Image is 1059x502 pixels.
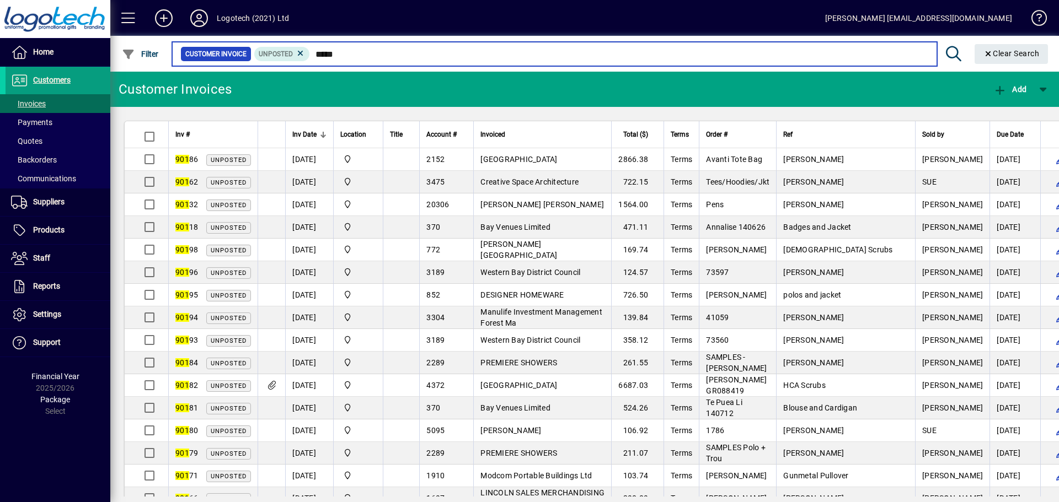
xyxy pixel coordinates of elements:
[40,395,70,404] span: Package
[671,313,692,322] span: Terms
[611,148,664,171] td: 2866.38
[340,244,376,256] span: Central
[706,177,769,186] span: Tees/Hoodies/Jkt
[33,197,65,206] span: Suppliers
[211,382,247,390] span: Unposted
[623,128,648,141] span: Total ($)
[259,50,293,58] span: Unposted
[426,177,445,186] span: 3475
[181,8,217,28] button: Profile
[922,128,944,141] span: Sold by
[31,372,79,381] span: Financial Year
[671,358,692,367] span: Terms
[211,269,247,277] span: Unposted
[922,313,983,322] span: [PERSON_NAME]
[990,306,1040,329] td: [DATE]
[340,266,376,278] span: Central
[922,155,983,164] span: [PERSON_NAME]
[671,381,692,390] span: Terms
[292,128,317,141] span: Inv Date
[211,224,247,231] span: Unposted
[783,128,793,141] span: Ref
[33,253,50,262] span: Staff
[175,358,189,367] em: 901
[922,290,983,299] span: [PERSON_NAME]
[706,443,766,463] span: SAMPLES Polo + Trou
[11,174,76,183] span: Communications
[6,113,110,132] a: Payments
[175,177,189,186] em: 901
[671,128,689,141] span: Terms
[211,428,247,435] span: Unposted
[990,148,1040,171] td: [DATE]
[340,128,376,141] div: Location
[990,465,1040,487] td: [DATE]
[922,223,983,231] span: [PERSON_NAME]
[990,284,1040,306] td: [DATE]
[185,48,247,60] span: Customer Invoice
[175,200,198,209] span: 32
[285,397,333,419] td: [DATE]
[480,381,557,390] span: [GEOGRAPHIC_DATA]
[990,193,1040,216] td: [DATE]
[671,177,692,186] span: Terms
[11,118,52,127] span: Payments
[480,268,580,277] span: Western Bay District Council
[922,128,983,141] div: Sold by
[783,290,841,299] span: polos and jacket
[783,358,844,367] span: [PERSON_NAME]
[783,200,844,209] span: [PERSON_NAME]
[285,193,333,216] td: [DATE]
[975,44,1049,64] button: Clear
[611,216,664,239] td: 471.11
[340,447,376,459] span: Central
[122,50,159,58] span: Filter
[285,148,333,171] td: [DATE]
[825,9,1012,27] div: [PERSON_NAME] [EMAIL_ADDRESS][DOMAIN_NAME]
[706,353,767,373] span: SAMPLES - [PERSON_NAME]
[6,329,110,357] a: Support
[175,290,189,299] em: 901
[922,449,983,457] span: [PERSON_NAME]
[6,150,110,169] a: Backorders
[426,268,445,277] span: 3189
[175,245,198,254] span: 98
[671,268,692,277] span: Terms
[618,128,658,141] div: Total ($)
[340,176,376,188] span: Central
[340,469,376,482] span: Central
[990,352,1040,374] td: [DATE]
[783,449,844,457] span: [PERSON_NAME]
[285,261,333,284] td: [DATE]
[33,225,65,234] span: Products
[254,47,310,61] mat-chip: Customer Invoice Status: Unposted
[783,403,857,412] span: Blouse and Cardigan
[783,426,844,435] span: [PERSON_NAME]
[706,200,724,209] span: Pens
[783,155,844,164] span: [PERSON_NAME]
[175,449,189,457] em: 901
[426,313,445,322] span: 3304
[6,217,110,244] a: Products
[426,381,445,390] span: 4372
[211,450,247,457] span: Unposted
[211,315,247,322] span: Unposted
[783,245,892,254] span: [DEMOGRAPHIC_DATA] Scrubs
[211,292,247,299] span: Unposted
[480,336,580,344] span: Western Bay District Council
[706,155,762,164] span: Avanti Tote Bag
[426,200,449,209] span: 20306
[6,169,110,188] a: Communications
[285,284,333,306] td: [DATE]
[340,198,376,210] span: Central
[783,471,848,480] span: Gunmetal Pullover
[6,94,110,113] a: Invoices
[340,153,376,165] span: Central
[480,426,541,435] span: [PERSON_NAME]
[611,193,664,216] td: 1564.00
[783,381,826,390] span: HCA Scrubs
[990,171,1040,193] td: [DATE]
[426,403,440,412] span: 370
[285,239,333,261] td: [DATE]
[175,268,189,277] em: 901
